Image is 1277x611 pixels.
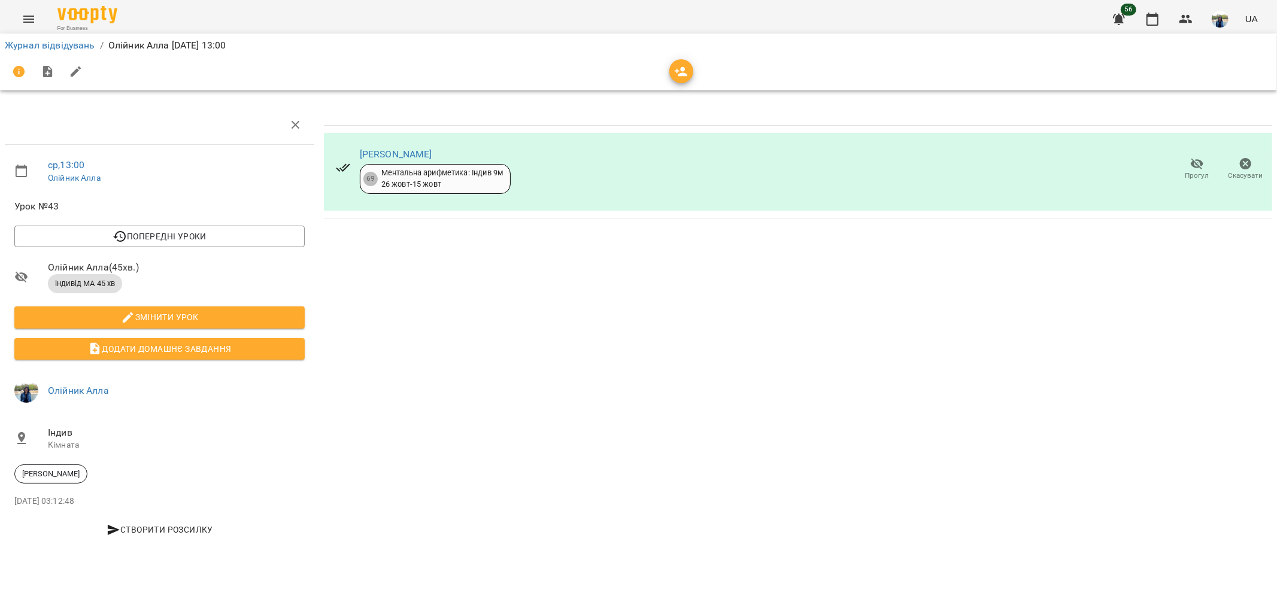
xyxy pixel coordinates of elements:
[24,310,295,324] span: Змінити урок
[48,425,305,440] span: Індив
[1173,153,1221,186] button: Прогул
[1221,153,1270,186] button: Скасувати
[14,338,305,360] button: Додати домашнє завдання
[5,38,1272,53] nav: breadcrumb
[19,522,300,537] span: Створити розсилку
[14,5,43,34] button: Menu
[14,519,305,540] button: Створити розсилку
[48,385,109,396] a: Олійник Алла
[14,199,305,214] span: Урок №43
[1245,13,1258,25] span: UA
[14,464,87,484] div: [PERSON_NAME]
[48,260,305,275] span: Олійник Алла ( 45 хв. )
[24,229,295,244] span: Попередні уроки
[48,439,305,451] p: Кімната
[14,496,305,507] p: [DATE] 03:12:48
[381,168,503,190] div: Ментальна арифметика: Індив 9м 26 жовт - 15 жовт
[1121,4,1136,16] span: 56
[360,148,432,160] a: [PERSON_NAME]
[48,173,101,183] a: Олійник Алла
[1229,171,1263,181] span: Скасувати
[108,38,226,53] p: Олійник Алла [DATE] 13:00
[48,278,122,289] span: індивід МА 45 хв
[1212,11,1229,28] img: 79bf113477beb734b35379532aeced2e.jpg
[57,6,117,23] img: Voopty Logo
[15,469,87,479] span: [PERSON_NAME]
[57,25,117,32] span: For Business
[24,342,295,356] span: Додати домашнє завдання
[5,39,95,51] a: Журнал відвідувань
[363,172,378,186] div: 69
[14,306,305,328] button: Змінити урок
[100,38,104,53] li: /
[48,159,84,171] a: ср , 13:00
[1185,171,1209,181] span: Прогул
[1240,8,1263,30] button: UA
[14,379,38,403] img: 79bf113477beb734b35379532aeced2e.jpg
[14,226,305,247] button: Попередні уроки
